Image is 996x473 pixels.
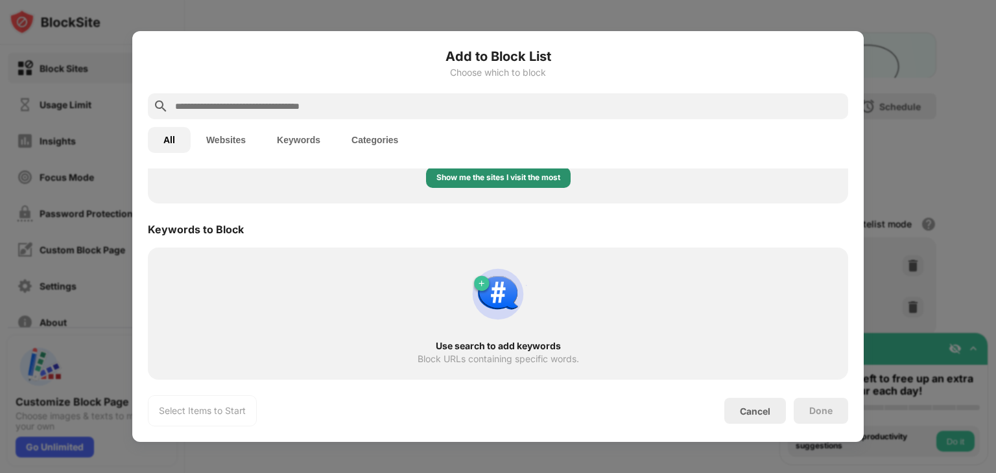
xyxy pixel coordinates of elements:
div: Cancel [740,406,770,417]
div: Choose which to block [148,67,848,78]
div: Show me the sites I visit the most [436,171,560,184]
button: All [148,127,191,153]
h6: Add to Block List [148,47,848,66]
div: Use search to add keywords [171,341,825,351]
img: search.svg [153,98,169,114]
div: Keywords to Block [148,223,244,236]
button: Websites [191,127,261,153]
button: Keywords [261,127,336,153]
button: Categories [336,127,414,153]
div: Done [809,406,833,416]
div: Select Items to Start [159,404,246,417]
img: block-by-keyword.svg [467,263,529,325]
div: Block URLs containing specific words. [418,354,579,364]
